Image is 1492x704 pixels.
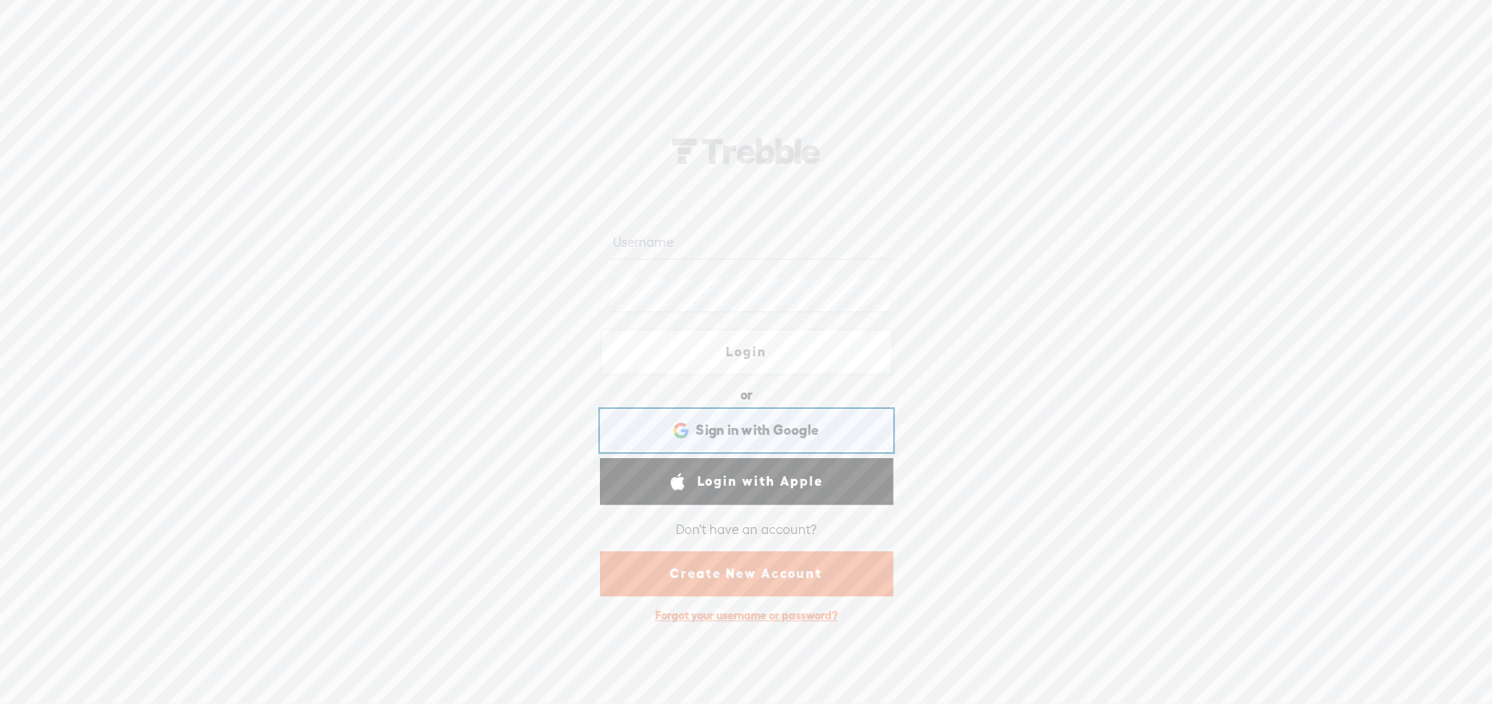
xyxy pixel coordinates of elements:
div: Don't have an account? [676,512,817,548]
span: Sign in with Google [696,421,819,439]
div: or [740,381,752,409]
div: Sign in with Google [600,409,893,452]
div: Forgot your username or password? [646,600,846,632]
a: Login [600,329,893,375]
input: Username [609,225,890,259]
a: Create New Account [600,551,893,596]
a: Login with Apple [600,458,893,505]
